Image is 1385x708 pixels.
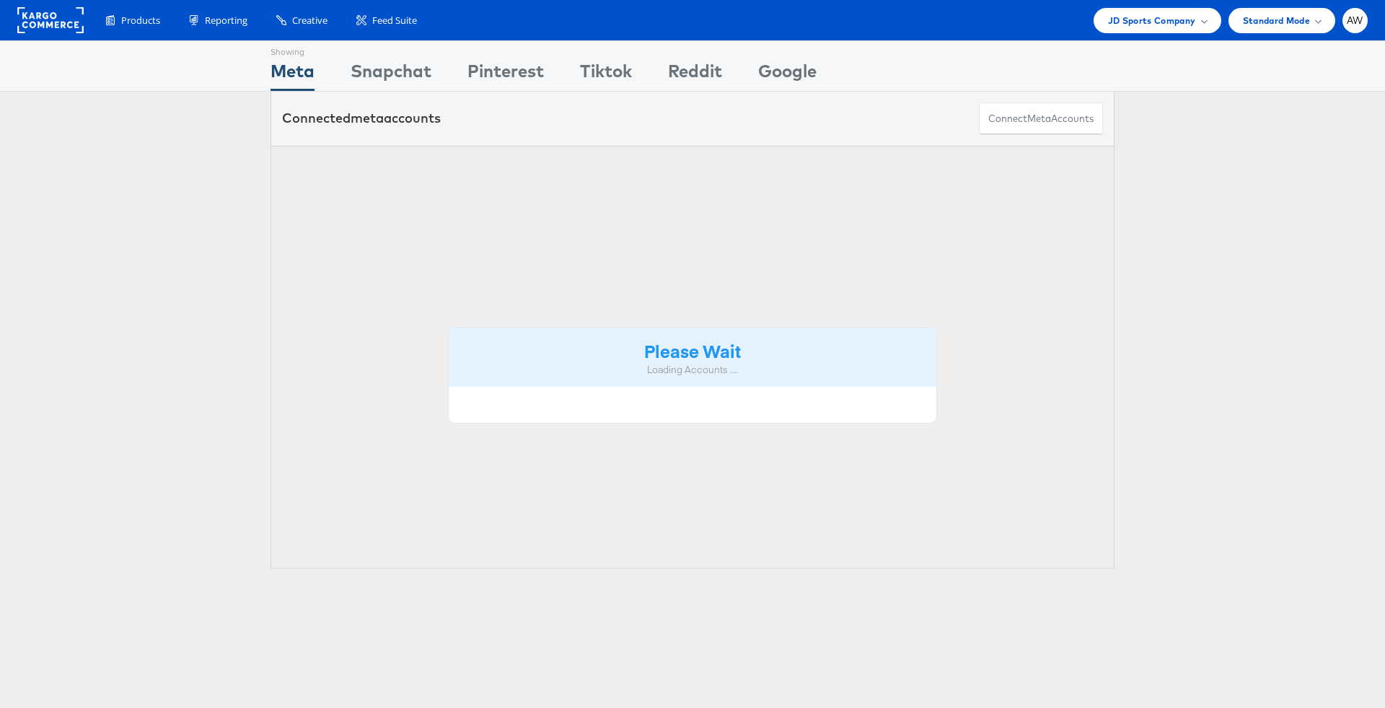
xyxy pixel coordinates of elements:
[292,14,327,27] span: Creative
[644,338,741,362] strong: Please Wait
[580,58,632,91] div: Tiktok
[282,109,441,128] div: Connected accounts
[979,102,1103,135] button: ConnectmetaAccounts
[467,58,544,91] div: Pinterest
[460,363,925,377] div: Loading Accounts ....
[1243,13,1310,28] span: Standard Mode
[121,14,160,27] span: Products
[205,14,247,27] span: Reporting
[271,58,315,91] div: Meta
[758,58,817,91] div: Google
[351,58,431,91] div: Snapchat
[1347,16,1363,25] span: AW
[271,41,315,58] div: Showing
[372,14,417,27] span: Feed Suite
[1108,13,1196,28] span: JD Sports Company
[351,110,384,126] span: meta
[1027,112,1051,126] span: meta
[668,58,722,91] div: Reddit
